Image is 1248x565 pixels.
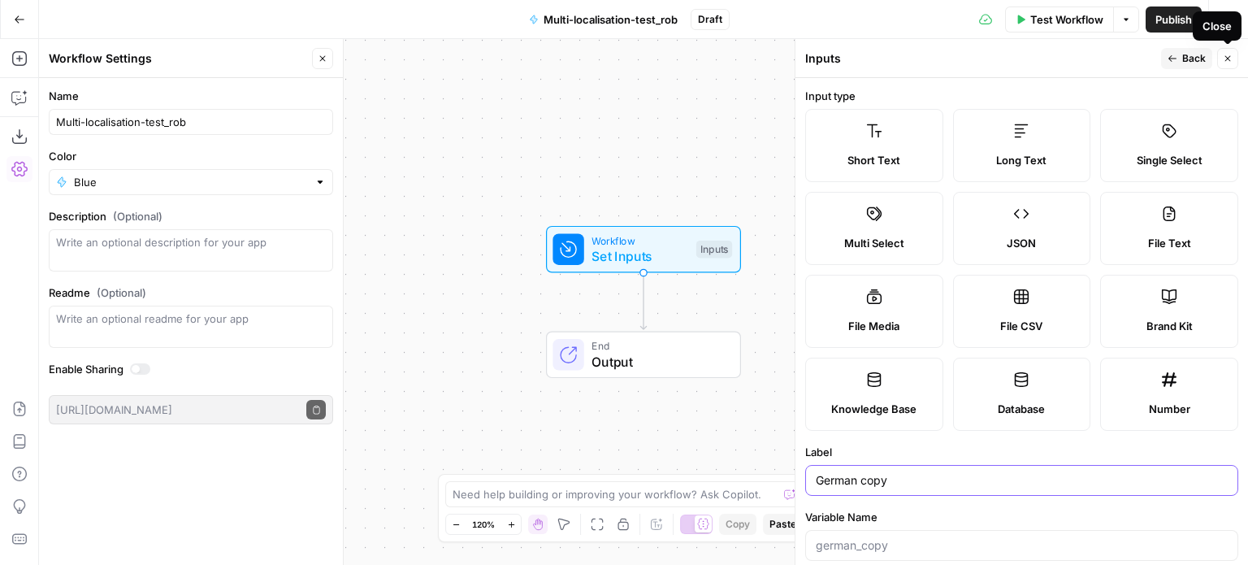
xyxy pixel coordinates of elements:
label: Enable Sharing [49,361,333,377]
button: Publish [1146,7,1202,33]
button: Test Workflow [1005,7,1113,33]
span: Test Workflow [1030,11,1103,28]
span: (Optional) [97,285,146,301]
span: End [591,338,724,354]
span: Single Select [1137,152,1202,168]
span: Knowledge Base [831,401,916,417]
span: Multi Select [844,235,904,251]
span: Multi-localisation-test_rob [544,11,678,28]
span: JSON [1007,235,1036,251]
span: Paste [769,517,796,532]
span: Workflow [591,233,688,248]
div: EndOutput [492,332,795,379]
div: Workflow Settings [49,50,307,67]
label: Variable Name [805,509,1238,525]
button: Copy [719,514,756,535]
span: File CSV [1000,318,1042,334]
label: Input type [805,88,1238,104]
span: Long Text [996,152,1046,168]
label: Description [49,208,333,224]
span: Brand Kit [1146,318,1193,334]
input: Input Label [816,472,1228,489]
label: Color [49,148,333,164]
label: Label [805,444,1238,460]
div: Inputs [805,50,1156,67]
g: Edge from start to end [640,272,646,329]
span: Copy [726,517,750,532]
input: Blue [74,174,308,190]
span: 120% [472,518,495,531]
label: Name [49,88,333,104]
span: File Text [1148,235,1191,251]
span: Output [591,352,724,372]
button: Multi-localisation-test_rob [519,7,687,33]
span: Number [1149,401,1190,417]
span: Database [998,401,1045,417]
span: File Media [848,318,899,334]
span: Back [1182,51,1206,66]
div: Close [1202,18,1232,34]
input: german_copy [816,537,1228,554]
span: Publish [1155,11,1192,28]
span: (Optional) [113,208,162,224]
div: Inputs [696,241,732,259]
div: WorkflowSet InputsInputs [492,226,795,273]
span: Draft [698,12,722,27]
span: Short Text [847,152,900,168]
span: Set Inputs [591,246,688,266]
input: Untitled [56,114,326,130]
button: Paste [763,514,803,535]
label: Readme [49,285,333,301]
button: Back [1161,48,1212,69]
